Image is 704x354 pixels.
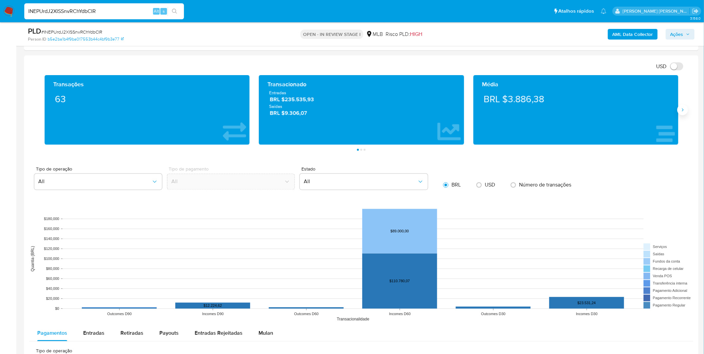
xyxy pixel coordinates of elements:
[601,8,607,14] a: Notificações
[48,36,124,42] a: b5e2ba1b4f9ba017553b44c4bf9b3e77
[613,29,653,40] b: AML Data Collector
[690,16,701,21] span: 3.158.0
[154,8,159,14] span: Alt
[623,8,690,14] p: igor.silva@mercadolivre.com
[300,30,363,39] p: OPEN - IN REVIEW STAGE I
[559,8,594,15] span: Atalhos rápidos
[28,36,46,42] b: Person ID
[163,8,165,14] span: s
[670,29,683,40] span: Ações
[666,29,695,40] button: Ações
[692,8,699,15] a: Sair
[28,26,41,36] b: PLD
[168,7,181,16] button: search-icon
[366,31,383,38] div: MLB
[386,31,422,38] span: Risco PLD:
[410,30,422,38] span: HIGH
[24,7,184,16] input: Pesquise usuários ou casos...
[41,29,102,35] span: # INEPUrdJ2XISSnvRChYdbCIR
[608,29,658,40] button: AML Data Collector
